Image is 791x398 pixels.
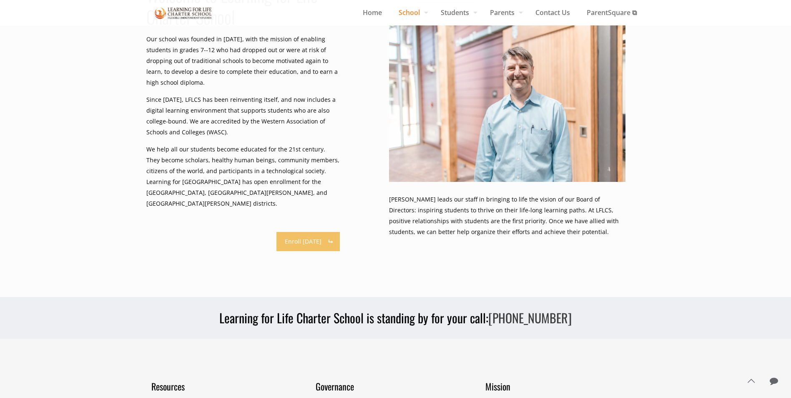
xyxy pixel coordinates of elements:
p: Our school was founded in [DATE], with the mission of enabling students in grades 7--12 who had d... [146,34,340,88]
img: About [155,6,212,20]
h3: Learning for Life Charter School is standing by for your call: [146,310,645,326]
span: Parents [482,6,527,19]
div: Our Director [370,3,645,244]
span: School [390,6,432,19]
h4: Governance [316,380,470,392]
a: [PHONE_NUMBER] [488,308,572,327]
span: Contact Us [527,6,578,19]
img: About [389,24,625,182]
a: Enroll [DATE] [276,232,340,251]
p: We help all our students become educated for the 21st century. They become scholars, healthy huma... [146,144,340,209]
h4: Resources [151,380,306,392]
span: Home [354,6,390,19]
a: Back to top icon [742,372,760,390]
span: Students [432,6,482,19]
p: [PERSON_NAME] leads our staff in bringing to life the vision of our Board of Directors: inspiring... [389,194,625,237]
h4: Mission [485,380,645,392]
span: ParentSquare ⧉ [578,6,645,19]
p: Since [DATE], LFLCS has been reinventing itself, and now includes a digital learning environment ... [146,94,340,138]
